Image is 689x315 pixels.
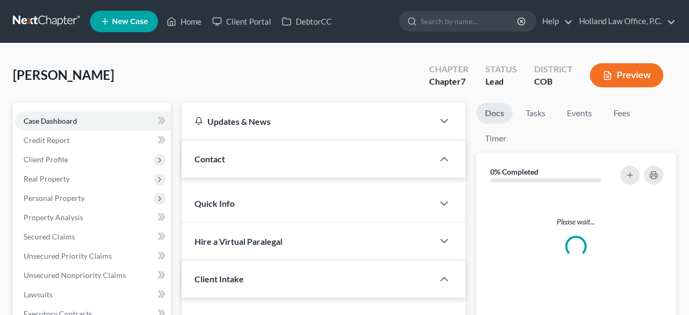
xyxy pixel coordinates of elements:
[574,12,676,31] a: Holland Law Office, P.C.
[24,232,75,241] span: Secured Claims
[207,12,276,31] a: Client Portal
[15,131,171,150] a: Credit Report
[24,155,68,164] span: Client Profile
[24,116,77,125] span: Case Dashboard
[485,216,668,227] p: Please wait...
[461,76,466,86] span: 7
[15,285,171,304] a: Lawsuits
[24,136,70,145] span: Credit Report
[24,251,112,260] span: Unsecured Priority Claims
[485,63,517,76] div: Status
[15,246,171,266] a: Unsecured Priority Claims
[15,266,171,285] a: Unsecured Nonpriority Claims
[15,111,171,131] a: Case Dashboard
[194,154,225,164] span: Contact
[194,116,421,127] div: Updates & News
[24,174,70,183] span: Real Property
[534,76,573,88] div: COB
[517,103,554,124] a: Tasks
[161,12,207,31] a: Home
[485,76,517,88] div: Lead
[429,63,468,76] div: Chapter
[534,63,573,76] div: District
[490,167,538,176] strong: 0% Completed
[476,103,513,124] a: Docs
[605,103,639,124] a: Fees
[558,103,601,124] a: Events
[476,128,515,149] a: Timer
[15,208,171,227] a: Property Analysis
[421,11,519,31] input: Search by name...
[24,271,126,280] span: Unsecured Nonpriority Claims
[24,290,53,299] span: Lawsuits
[194,198,235,208] span: Quick Info
[276,12,337,31] a: DebtorCC
[112,18,148,26] span: New Case
[537,12,573,31] a: Help
[15,227,171,246] a: Secured Claims
[429,76,468,88] div: Chapter
[194,274,244,284] span: Client Intake
[194,236,282,246] span: Hire a Virtual Paralegal
[590,63,663,87] button: Preview
[13,67,114,82] span: [PERSON_NAME]
[24,193,85,202] span: Personal Property
[24,213,83,222] span: Property Analysis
